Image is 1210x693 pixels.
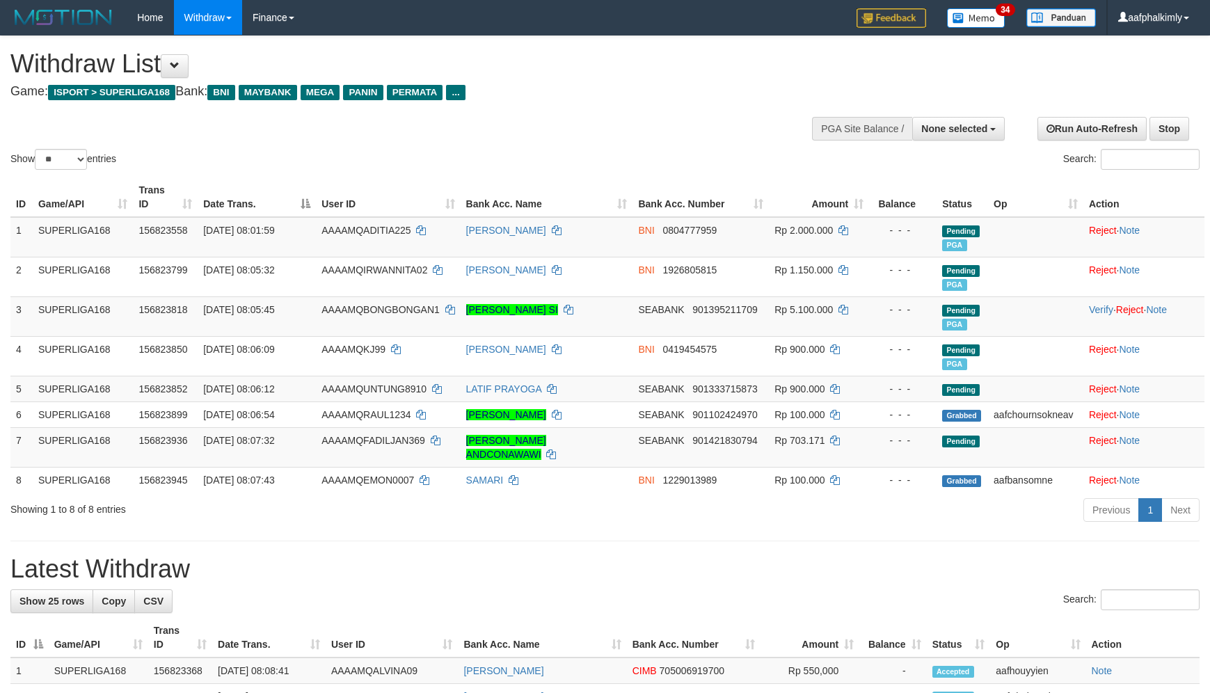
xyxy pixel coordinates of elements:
span: 156823899 [138,409,187,420]
span: Copy 901395211709 to clipboard [692,304,757,315]
a: Note [1120,475,1140,486]
span: AAAAMQEMON0007 [321,475,414,486]
span: Copy 1926805815 to clipboard [662,264,717,276]
span: Rp 900.000 [774,383,825,395]
h4: Game: Bank: [10,85,793,99]
td: SUPERLIGA168 [33,296,133,336]
span: 34 [996,3,1014,16]
span: Marked by aafphoenmanit [942,239,966,251]
td: SUPERLIGA168 [33,376,133,401]
span: Rp 1.150.000 [774,264,833,276]
a: Show 25 rows [10,589,93,613]
td: · [1083,376,1204,401]
span: SEABANK [638,435,684,446]
th: Bank Acc. Number: activate to sort column ascending [627,618,761,658]
div: - - - [875,263,931,277]
span: BNI [638,344,654,355]
td: SUPERLIGA168 [33,401,133,427]
th: Op: activate to sort column ascending [990,618,1085,658]
span: Marked by aafphoenmanit [942,279,966,291]
a: Reject [1089,225,1117,236]
span: Rp 900.000 [774,344,825,355]
h1: Latest Withdraw [10,555,1200,583]
td: SUPERLIGA168 [33,336,133,376]
th: Op: activate to sort column ascending [988,177,1083,217]
span: BNI [638,264,654,276]
td: 8 [10,467,33,493]
th: Trans ID: activate to sort column ascending [133,177,198,217]
select: Showentries [35,149,87,170]
td: - [859,658,926,684]
td: · [1083,336,1204,376]
span: [DATE] 08:06:12 [203,383,274,395]
span: 156823945 [138,475,187,486]
td: · [1083,427,1204,467]
span: Copy 705006919700 to clipboard [660,665,724,676]
a: Note [1120,435,1140,446]
a: Reject [1089,435,1117,446]
span: BNI [638,225,654,236]
span: Marked by aafphoenmanit [942,358,966,370]
span: Rp 2.000.000 [774,225,833,236]
td: 5 [10,376,33,401]
span: ... [446,85,465,100]
span: Grabbed [942,410,981,422]
td: 3 [10,296,33,336]
span: MEGA [301,85,340,100]
span: 156823852 [138,383,187,395]
td: aafhouyyien [990,658,1085,684]
div: - - - [875,223,931,237]
td: 156823368 [148,658,212,684]
a: Reject [1089,409,1117,420]
span: Pending [942,384,980,396]
td: Rp 550,000 [761,658,860,684]
td: 1 [10,658,49,684]
a: [PERSON_NAME] [466,225,546,236]
span: CIMB [632,665,657,676]
div: - - - [875,473,931,487]
span: AAAAMQBONGBONGAN1 [321,304,440,315]
span: SEABANK [638,304,684,315]
td: · [1083,467,1204,493]
th: User ID: activate to sort column ascending [326,618,459,658]
span: Pending [942,305,980,317]
button: None selected [912,117,1005,141]
td: SUPERLIGA168 [49,658,148,684]
span: AAAAMQKJ99 [321,344,385,355]
a: Reject [1089,264,1117,276]
a: [PERSON_NAME] [466,344,546,355]
a: Note [1120,344,1140,355]
span: Rp 5.100.000 [774,304,833,315]
th: Date Trans.: activate to sort column ascending [212,618,326,658]
span: SEABANK [638,383,684,395]
span: Copy 0419454575 to clipboard [662,344,717,355]
th: Action [1083,177,1204,217]
span: Pending [942,436,980,447]
a: Note [1120,225,1140,236]
input: Search: [1101,149,1200,170]
span: Copy [102,596,126,607]
span: Rp 703.171 [774,435,825,446]
span: PANIN [343,85,383,100]
a: [PERSON_NAME] [466,264,546,276]
a: [PERSON_NAME] ANDCONAWAWI [466,435,546,460]
span: AAAAMQUNTUNG8910 [321,383,427,395]
th: Balance: activate to sort column ascending [859,618,926,658]
span: Copy 901421830794 to clipboard [692,435,757,446]
a: Verify [1089,304,1113,315]
span: Rp 100.000 [774,409,825,420]
span: [DATE] 08:07:32 [203,435,274,446]
span: PERMATA [387,85,443,100]
a: Next [1161,498,1200,522]
th: Trans ID: activate to sort column ascending [148,618,212,658]
div: PGA Site Balance / [812,117,912,141]
td: · [1083,257,1204,296]
span: SEABANK [638,409,684,420]
span: Show 25 rows [19,596,84,607]
span: 156823850 [138,344,187,355]
a: Run Auto-Refresh [1037,117,1147,141]
th: Bank Acc. Name: activate to sort column ascending [461,177,633,217]
td: · [1083,217,1204,257]
span: [DATE] 08:06:09 [203,344,274,355]
td: SUPERLIGA168 [33,427,133,467]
